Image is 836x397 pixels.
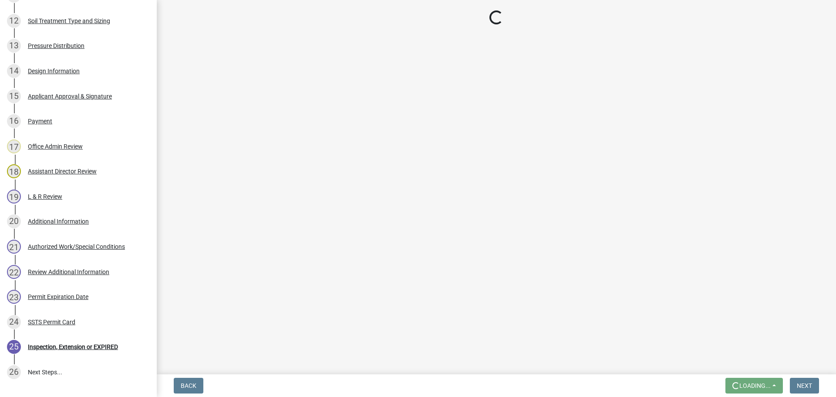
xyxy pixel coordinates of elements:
[790,378,819,394] button: Next
[28,244,125,250] div: Authorized Work/Special Conditions
[28,43,84,49] div: Pressure Distribution
[7,315,21,329] div: 24
[7,164,21,178] div: 18
[28,269,109,275] div: Review Additional Information
[181,382,196,389] span: Back
[28,193,62,200] div: L & R Review
[797,382,812,389] span: Next
[28,143,83,149] div: Office Admin Review
[28,344,118,350] div: Inspection, Extension or EXPIRED
[28,93,112,99] div: Applicant Approval & Signature
[7,139,21,153] div: 17
[28,118,52,124] div: Payment
[28,68,80,74] div: Design Information
[7,64,21,78] div: 14
[28,18,110,24] div: Soil Treatment Type and Sizing
[7,14,21,28] div: 12
[7,365,21,379] div: 26
[174,378,203,394] button: Back
[7,39,21,53] div: 13
[7,89,21,103] div: 15
[7,190,21,204] div: 19
[7,290,21,304] div: 23
[28,294,88,300] div: Permit Expiration Date
[28,168,97,174] div: Assistant Director Review
[7,265,21,279] div: 22
[28,218,89,224] div: Additional Information
[725,378,783,394] button: Loading...
[7,114,21,128] div: 16
[28,319,75,325] div: SSTS Permit Card
[739,382,771,389] span: Loading...
[7,214,21,228] div: 20
[7,340,21,354] div: 25
[7,240,21,254] div: 21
